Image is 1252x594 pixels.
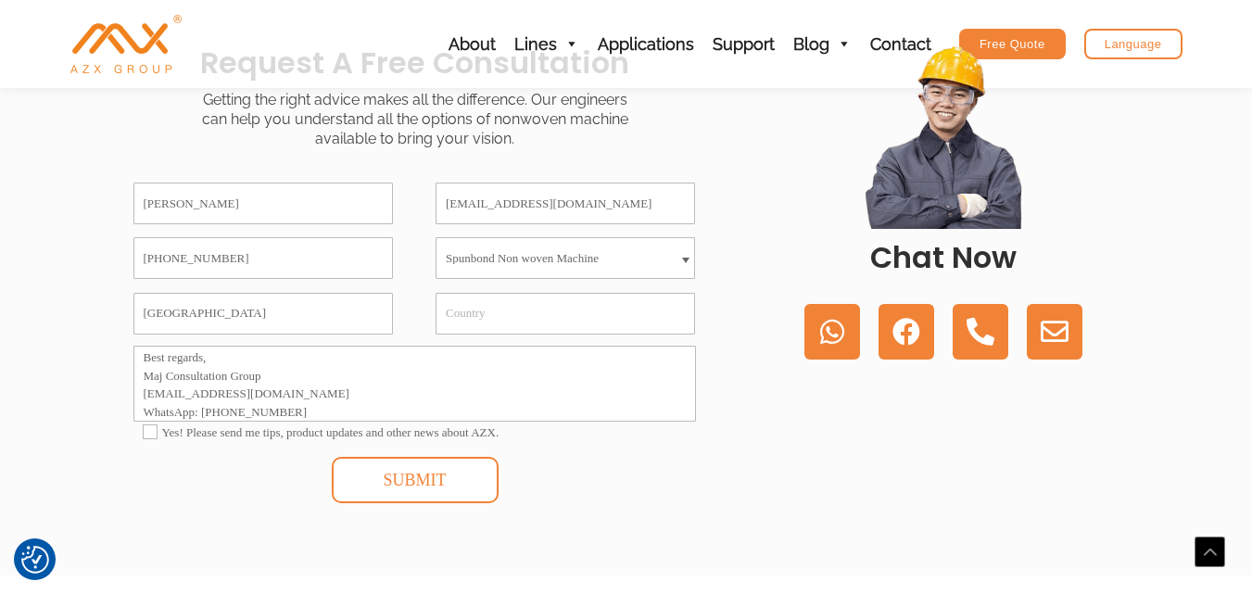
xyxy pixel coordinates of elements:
[133,346,696,422] textarea: Please enter more information here.
[21,546,49,574] img: Revisit consent button
[959,29,1066,59] a: Free Quote
[1084,29,1182,59] a: Language
[21,546,49,574] button: Consent Preferences
[133,183,393,224] input: * Name
[332,457,499,503] button: SUBMIT
[107,91,723,148] div: Getting the right advice makes all the difference. Our engineers can help you understand all the ...
[436,293,695,335] input: Country
[143,425,688,440] label: Yes! Please send me tips, product updates and other news about AZX.
[436,183,695,224] input: * Email
[70,34,182,52] a: AZX Nonwoven Machine
[133,293,393,335] input: Company
[851,44,1036,229] img: contact us
[133,237,393,279] input: Phone
[741,238,1145,277] h2: Chat Now
[436,237,695,279] select: * Choose Type
[143,424,158,439] input: Yes! Please send me tips, product updates and other news about AZX.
